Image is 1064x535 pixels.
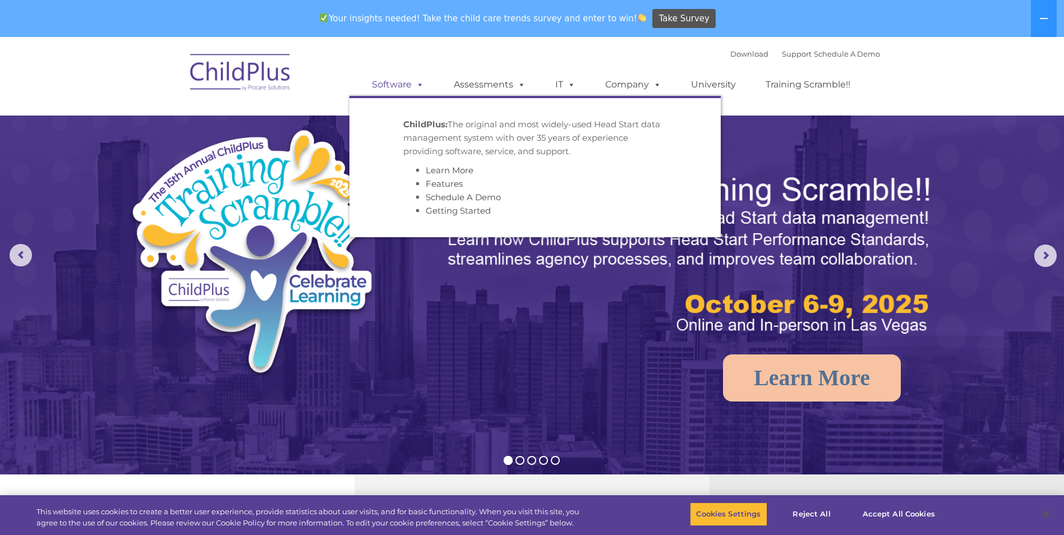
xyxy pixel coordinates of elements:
span: Take Survey [659,9,710,29]
a: University [680,73,747,96]
a: Schedule A Demo [426,192,501,202]
button: Accept All Cookies [856,502,941,526]
a: Learn More [426,165,473,176]
img: ✅ [320,13,328,22]
a: Take Survey [652,9,716,29]
button: Cookies Settings [690,502,767,526]
a: IT [544,73,587,96]
a: Learn More [723,354,901,402]
a: Software [361,73,435,96]
div: This website uses cookies to create a better user experience, provide statistics about user visit... [36,506,585,528]
span: Last name [156,74,190,82]
a: Support [782,49,812,58]
a: Features [426,178,463,189]
p: The original and most widely-used Head Start data management system with over 35 years of experie... [403,118,667,158]
a: Download [730,49,768,58]
a: Company [594,73,673,96]
button: Close [1034,502,1058,527]
a: Schedule A Demo [814,49,880,58]
a: Getting Started [426,205,491,216]
font: | [730,49,880,58]
strong: ChildPlus: [403,119,448,130]
button: Reject All [777,502,847,526]
img: 👏 [638,13,646,22]
a: Training Scramble!! [754,73,862,96]
span: Your insights needed! Take the child care trends survey and enter to win! [315,7,651,29]
a: Assessments [443,73,537,96]
span: Phone number [156,120,204,128]
img: ChildPlus by Procare Solutions [185,46,297,102]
